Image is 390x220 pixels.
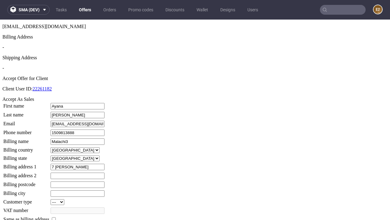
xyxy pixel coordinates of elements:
[374,5,382,14] figcaption: e2
[52,5,70,15] a: Tasks
[3,179,50,186] td: Customer type
[3,136,50,142] td: Billing state
[3,92,50,99] td: Last name
[2,35,388,41] div: Shipping Address
[3,110,50,117] td: Phone number
[3,144,50,151] td: Billing address 1
[2,4,86,9] span: [EMAIL_ADDRESS][DOMAIN_NAME]
[100,5,120,15] a: Orders
[75,5,95,15] a: Offers
[3,153,50,160] td: Billing address 2
[3,162,50,169] td: Billing postcode
[7,5,50,15] button: sma (dev)
[125,5,157,15] a: Promo codes
[2,25,4,30] span: -
[244,5,262,15] a: Users
[2,46,4,51] span: -
[3,170,50,178] td: Billing city
[162,5,188,15] a: Discounts
[2,77,388,82] div: Accept As Sales
[2,67,388,72] p: Client User ID:
[33,67,52,72] a: 22261182
[217,5,239,15] a: Designs
[3,188,50,195] td: VAT number
[3,127,50,134] td: Billing country
[2,15,388,20] div: Billing Address
[2,56,388,62] div: Accept Offer for Client
[19,8,40,12] span: sma (dev)
[3,119,50,126] td: Billing name
[3,196,50,203] td: Same as billing address
[3,83,50,90] td: First name
[193,5,212,15] a: Wallet
[3,101,50,108] td: Email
